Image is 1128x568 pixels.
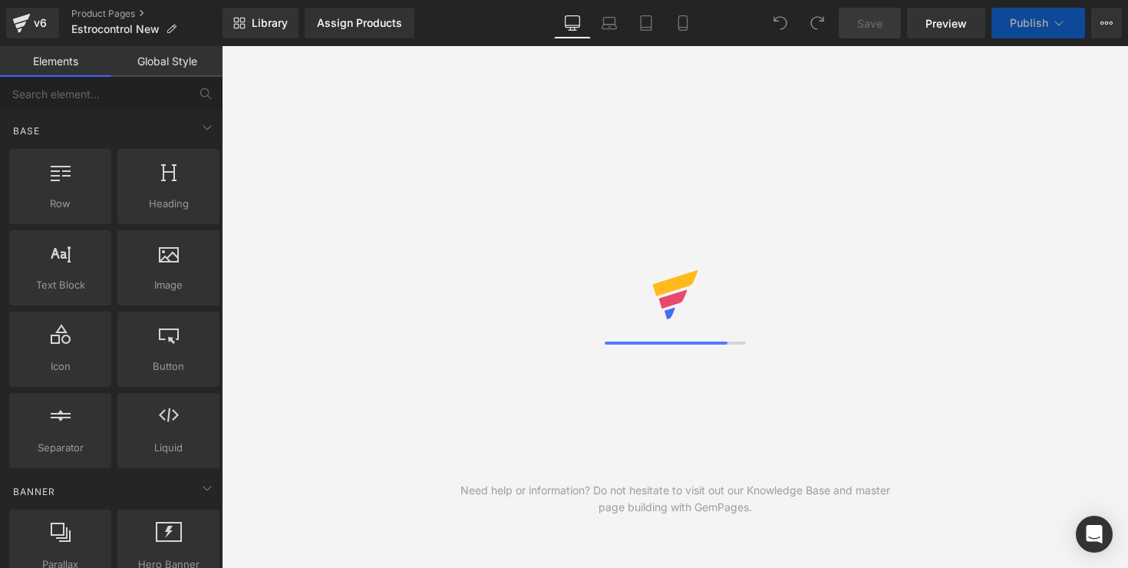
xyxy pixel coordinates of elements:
a: Product Pages [71,8,223,20]
a: Mobile [665,8,701,38]
div: Need help or information? Do not hesitate to visit out our Knowledge Base and master page buildin... [448,482,902,516]
span: Row [14,196,107,212]
a: Global Style [111,46,223,77]
button: Redo [802,8,833,38]
div: Assign Products [317,17,402,29]
div: v6 [31,13,50,33]
a: Desktop [554,8,591,38]
a: New Library [223,8,298,38]
span: Image [122,277,215,293]
span: Preview [925,15,967,31]
a: Tablet [628,8,665,38]
a: v6 [6,8,59,38]
span: Separator [14,440,107,456]
span: Heading [122,196,215,212]
span: Library [252,16,288,30]
a: Laptop [591,8,628,38]
a: Preview [907,8,985,38]
span: Save [857,15,882,31]
button: Undo [765,8,796,38]
span: Banner [12,484,57,499]
span: Liquid [122,440,215,456]
button: Publish [991,8,1085,38]
span: Button [122,358,215,375]
span: Text Block [14,277,107,293]
span: Publish [1010,17,1048,29]
span: Icon [14,358,107,375]
span: Estrocontrol New [71,23,160,35]
button: More [1091,8,1122,38]
span: Base [12,124,41,138]
div: Open Intercom Messenger [1076,516,1113,553]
